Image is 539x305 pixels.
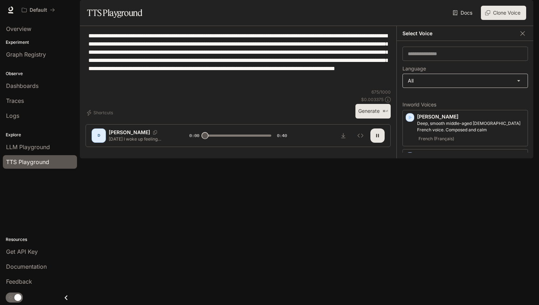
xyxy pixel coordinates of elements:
[383,109,388,114] p: ⌘⏎
[87,6,142,20] h1: TTS Playground
[277,132,287,139] span: 0:40
[481,6,526,20] button: Clone Voice
[353,128,368,143] button: Inspect
[93,130,104,141] div: D
[19,3,58,17] button: All workspaces
[417,152,525,159] p: [PERSON_NAME]
[417,120,525,133] p: Deep, smooth middle-aged male French voice. Composed and calm
[355,104,391,119] button: Generate⌘⏎
[109,136,172,142] p: [DATE] I woke up feeling inspired, (life sometimes feels difficult but it’s important to stay str...
[109,129,150,136] p: [PERSON_NAME]
[417,135,456,143] span: French (Français)
[189,132,199,139] span: 0:00
[336,128,350,143] button: Download audio
[86,107,116,119] button: Shortcuts
[30,7,47,13] p: Default
[402,66,426,71] p: Language
[451,6,475,20] a: Docs
[150,130,160,135] button: Copy Voice ID
[417,113,525,120] p: [PERSON_NAME]
[403,74,528,88] div: All
[402,102,528,107] p: Inworld Voices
